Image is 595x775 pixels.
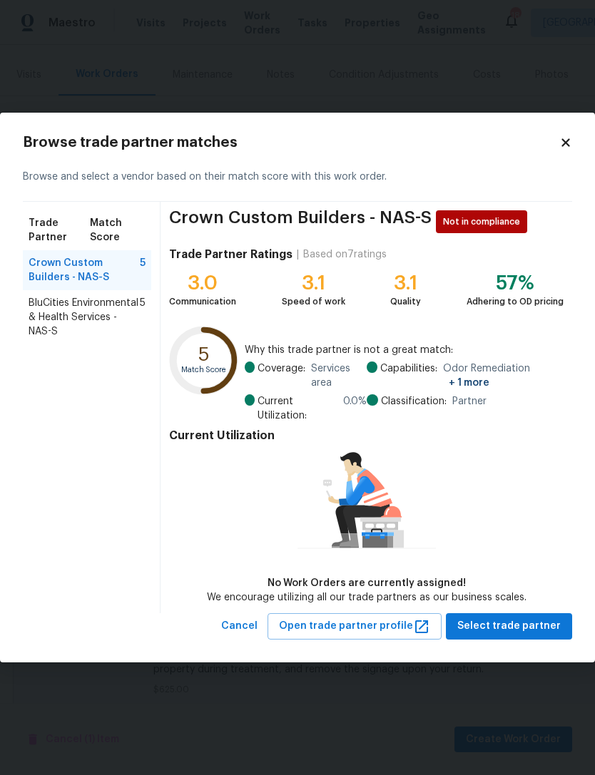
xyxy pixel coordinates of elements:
[381,394,447,409] span: Classification:
[282,276,345,290] div: 3.1
[390,276,421,290] div: 3.1
[311,361,367,390] span: Services area
[443,215,526,229] span: Not in compliance
[169,210,432,233] span: Crown Custom Builders - NAS-S
[258,394,337,423] span: Current Utilization:
[169,247,293,262] h4: Trade Partner Ratings
[90,216,146,245] span: Match Score
[207,576,527,590] div: No Work Orders are currently assigned!
[467,294,564,309] div: Adhering to OD pricing
[169,428,564,443] h4: Current Utilization
[258,361,305,390] span: Coverage:
[29,256,140,284] span: Crown Custom Builders - NAS-S
[303,247,387,262] div: Based on 7 ratings
[268,613,442,640] button: Open trade partner profile
[29,216,90,245] span: Trade Partner
[452,394,487,409] span: Partner
[467,276,564,290] div: 57%
[282,294,345,309] div: Speed of work
[29,296,140,339] span: BluCities Environmental & Health Services - NAS-S
[215,613,263,640] button: Cancel
[181,366,227,374] text: Match Score
[198,345,210,364] text: 5
[443,361,564,390] span: Odor Remediation
[390,294,421,309] div: Quality
[207,590,527,605] div: We encourage utilizing all our trade partners as our business scales.
[23,135,559,150] h2: Browse trade partner matches
[279,617,430,635] span: Open trade partner profile
[245,343,564,357] span: Why this trade partner is not a great match:
[140,296,146,339] span: 5
[169,294,236,309] div: Communication
[169,276,236,290] div: 3.0
[23,153,572,202] div: Browse and select a vendor based on their match score with this work order.
[457,617,561,635] span: Select trade partner
[446,613,572,640] button: Select trade partner
[449,378,489,388] span: + 1 more
[293,247,303,262] div: |
[343,394,367,423] span: 0.0 %
[221,617,258,635] span: Cancel
[140,256,146,284] span: 5
[380,361,437,390] span: Capabilities:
